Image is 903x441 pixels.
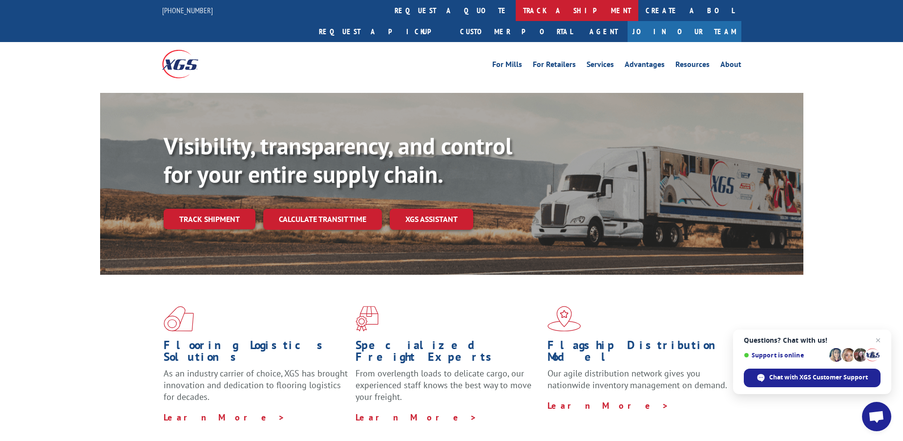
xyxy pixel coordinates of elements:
[547,306,581,331] img: xgs-icon-flagship-distribution-model-red
[356,368,540,411] p: From overlength loads to delicate cargo, our experienced staff knows the best way to move your fr...
[492,61,522,71] a: For Mills
[587,61,614,71] a: Services
[769,373,868,382] span: Chat with XGS Customer Support
[533,61,576,71] a: For Retailers
[263,209,382,230] a: Calculate transit time
[872,334,884,346] span: Close chat
[720,61,741,71] a: About
[744,352,826,359] span: Support is online
[453,21,580,42] a: Customer Portal
[164,339,348,368] h1: Flooring Logistics Solutions
[390,209,473,230] a: XGS ASSISTANT
[164,368,348,402] span: As an industry carrier of choice, XGS has brought innovation and dedication to flooring logistics...
[164,131,512,189] b: Visibility, transparency, and control for your entire supply chain.
[164,306,194,331] img: xgs-icon-total-supply-chain-intelligence-red
[164,209,255,229] a: Track shipment
[862,402,891,431] div: Open chat
[628,21,741,42] a: Join Our Team
[356,412,477,423] a: Learn More >
[547,339,732,368] h1: Flagship Distribution Model
[356,339,540,368] h1: Specialized Freight Experts
[162,5,213,15] a: [PHONE_NUMBER]
[625,61,665,71] a: Advantages
[580,21,628,42] a: Agent
[356,306,378,331] img: xgs-icon-focused-on-flooring-red
[547,368,727,391] span: Our agile distribution network gives you nationwide inventory management on demand.
[744,369,881,387] div: Chat with XGS Customer Support
[675,61,710,71] a: Resources
[164,412,285,423] a: Learn More >
[547,400,669,411] a: Learn More >
[744,336,881,344] span: Questions? Chat with us!
[312,21,453,42] a: Request a pickup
